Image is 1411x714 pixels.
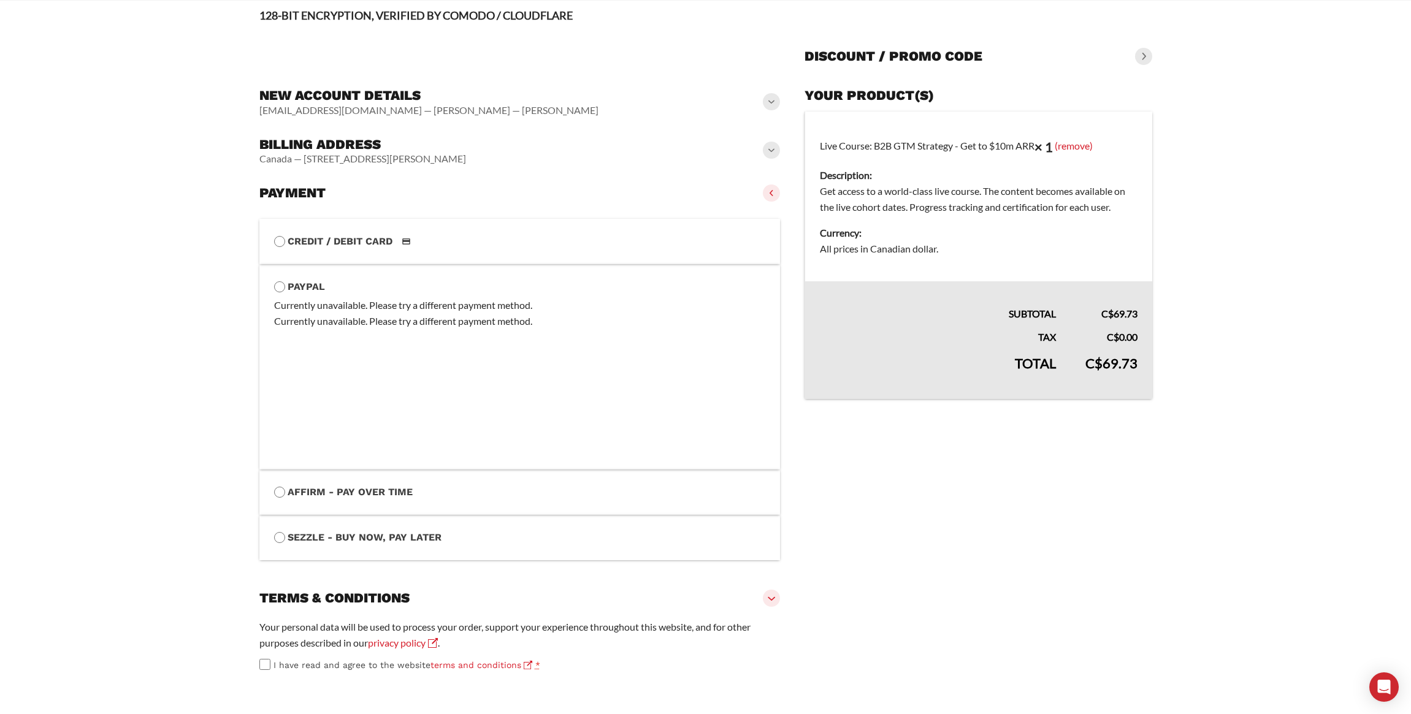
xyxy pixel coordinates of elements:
a: (remove) [1055,139,1093,151]
dd: Get access to a world-class live course. The content becomes available on the live cohort dates. ... [820,183,1137,215]
h3: Discount / promo code [805,48,982,65]
iframe: PayPal [274,339,766,436]
span: C$ [1101,308,1114,319]
h3: Terms & conditions [259,590,410,607]
dd: All prices in Canadian dollar. [820,241,1137,257]
p: Your personal data will be used to process your order, support your experience throughout this we... [259,619,781,651]
th: Subtotal [805,281,1071,322]
span: I have read and agree to the website [273,660,532,670]
label: Affirm - Pay over time [274,484,766,500]
bdi: 69.73 [1101,308,1138,319]
th: Total [805,345,1071,399]
vaadin-horizontal-layout: Canada — [STREET_ADDRESS][PERSON_NAME] [259,153,466,165]
label: PayPal [274,279,766,295]
input: Sezzle - Buy Now, Pay Later [274,532,285,543]
a: privacy policy [368,637,438,648]
input: Affirm - Pay over time [274,487,285,498]
vaadin-horizontal-layout: [EMAIL_ADDRESS][DOMAIN_NAME] — [PERSON_NAME] — [PERSON_NAME] [259,104,598,116]
bdi: 69.73 [1085,355,1138,371]
input: Credit / Debit CardCredit / Debit Card [274,236,285,247]
input: I have read and agree to the websiteterms and conditions * [259,659,270,670]
div: Currently unavailable. Please try a different payment method. [274,297,766,313]
div: Open Intercom Messenger [1369,672,1399,702]
strong: × 1 [1034,139,1053,155]
fieldset: Payment Info [274,295,766,455]
h3: Payment [259,184,326,202]
div: Currently unavailable. Please try a different payment method. [274,313,766,329]
bdi: 0.00 [1107,331,1138,343]
abbr: required [535,660,540,670]
span: C$ [1085,355,1103,371]
input: PayPal [274,281,285,292]
h3: Billing address [259,136,466,153]
dt: Description: [820,167,1137,183]
dt: Currency: [820,225,1137,241]
td: Live Course: B2B GTM Strategy - Get to $10m ARR [805,112,1152,282]
a: terms and conditions [430,660,532,670]
h3: New account details [259,87,598,104]
strong: 128-BIT ENCRYPTION, VERIFIED BY COMODO / CLOUDFLARE [259,9,573,22]
th: Tax [805,322,1071,345]
span: C$ [1107,331,1119,343]
label: Sezzle - Buy Now, Pay Later [274,530,766,545]
img: Credit / Debit Card [395,234,418,249]
label: Credit / Debit Card [274,234,766,249]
